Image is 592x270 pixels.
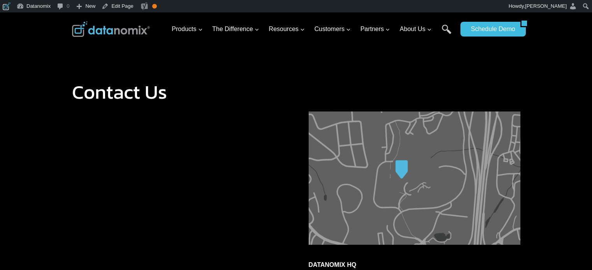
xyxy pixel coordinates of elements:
[360,24,390,34] span: Partners
[269,24,305,34] span: Resources
[169,17,457,42] nav: Primary Navigation
[172,24,202,34] span: Products
[460,22,520,37] a: Schedule Demo
[400,24,432,34] span: About Us
[72,82,520,102] h1: Contact Us
[309,261,357,268] strong: DATANOMIX HQ
[212,24,259,34] span: The Difference
[525,3,567,9] span: [PERSON_NAME]
[152,4,157,9] div: OK
[72,21,150,37] img: Datanomix
[314,24,351,34] span: Customers
[442,24,451,42] a: Search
